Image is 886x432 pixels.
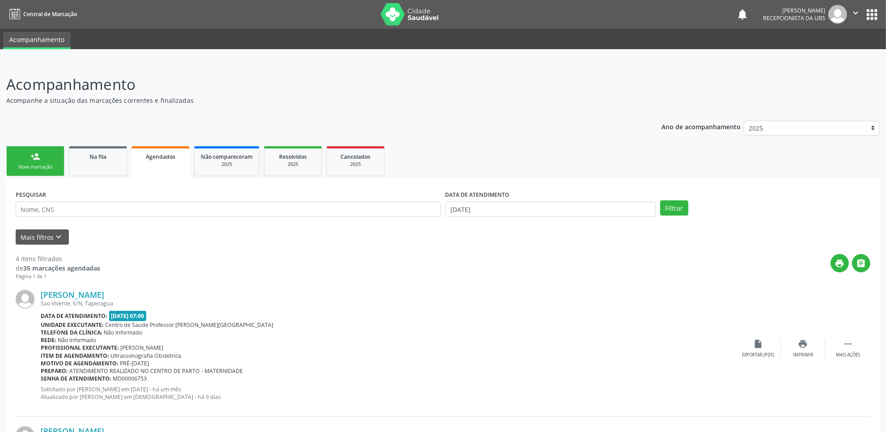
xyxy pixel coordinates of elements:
[89,153,106,161] span: Na fila
[41,360,119,367] b: Motivo de agendamento:
[104,329,143,336] span: Não informado
[836,352,860,358] div: Mais ações
[6,73,618,96] p: Acompanhamento
[793,352,813,358] div: Imprimir
[30,152,40,161] div: person_add
[146,153,175,161] span: Agendados
[16,229,69,245] button: Mais filtroskeyboard_arrow_down
[16,290,34,309] img: img
[831,254,849,272] button: print
[279,153,307,161] span: Resolvidos
[13,164,58,170] div: Nova marcação
[41,290,104,300] a: [PERSON_NAME]
[120,360,149,367] span: PRÉ-[DATE]
[852,254,870,272] button: 
[41,344,119,352] b: Profissional executante:
[41,312,107,320] b: Data de atendimento:
[3,32,71,49] a: Acompanhamento
[16,254,100,263] div: 4 itens filtrados
[16,202,441,217] input: Nome, CNS
[109,311,147,321] span: [DATE] 07:00
[333,161,378,168] div: 2025
[6,7,77,21] a: Central de Marcação
[23,264,100,272] strong: 35 marcações agendadas
[271,161,315,168] div: 2025
[58,336,97,344] span: Não informado
[16,273,100,280] div: Página 1 de 1
[41,300,736,307] div: Sao Vivente, S/N, Taperagua
[6,96,618,105] p: Acompanhe a situação das marcações correntes e finalizadas
[864,7,880,22] button: apps
[111,352,182,360] span: Ultrassonografia Obstetrica
[16,188,46,202] label: PESQUISAR
[41,367,68,375] b: Preparo:
[763,14,825,22] span: Recepcionista da UBS
[54,232,64,242] i: keyboard_arrow_down
[660,200,688,216] button: Filtrar
[106,321,274,329] span: Centro de Saude Professor [PERSON_NAME][GEOGRAPHIC_DATA]
[742,352,775,358] div: Exportar (PDF)
[828,5,847,24] img: img
[113,375,147,382] span: MD00006753
[41,385,736,401] p: Solicitado por [PERSON_NAME] em [DATE] - há um mês Atualizado por [PERSON_NAME] em [DEMOGRAPHIC_D...
[736,8,749,21] button: notifications
[445,188,510,202] label: DATA DE ATENDIMENTO
[843,339,853,349] i: 
[70,367,243,375] span: ATENDIMENTO REALIZADO NO CENTRO DE PARTO - MATERNIDADE
[341,153,371,161] span: Cancelados
[835,258,845,268] i: print
[754,339,763,349] i: insert_drive_file
[23,10,77,18] span: Central de Marcação
[851,8,861,18] i: 
[41,321,104,329] b: Unidade executante:
[661,121,741,132] p: Ano de acompanhamento
[41,375,111,382] b: Senha de atendimento:
[445,202,656,217] input: Selecione um intervalo
[763,7,825,14] div: [PERSON_NAME]
[856,258,866,268] i: 
[798,339,808,349] i: print
[121,344,164,352] span: [PERSON_NAME]
[201,153,253,161] span: Não compareceram
[41,352,109,360] b: Item de agendamento:
[41,329,102,336] b: Telefone da clínica:
[201,161,253,168] div: 2025
[41,336,56,344] b: Rede:
[16,263,100,273] div: de
[847,5,864,24] button: 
